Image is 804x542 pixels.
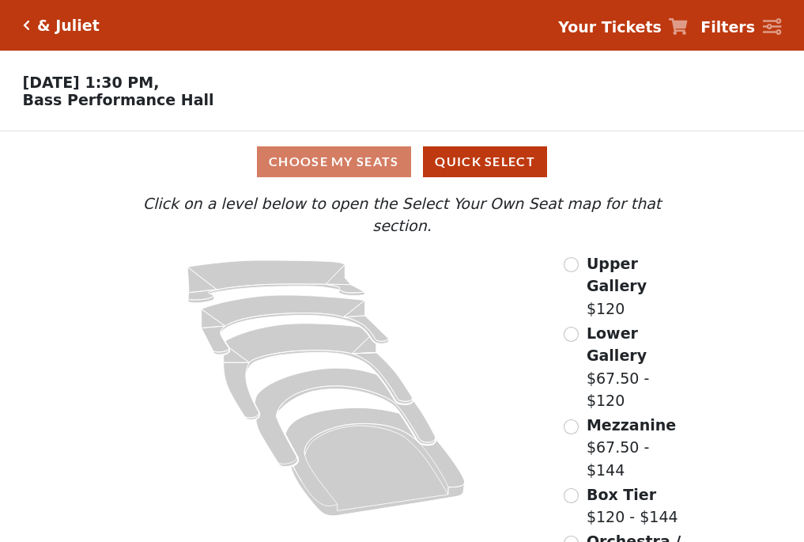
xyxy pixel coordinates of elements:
[587,322,693,412] label: $67.50 - $120
[37,17,100,35] h5: & Juliet
[558,18,662,36] strong: Your Tickets
[558,16,688,39] a: Your Tickets
[188,260,365,303] path: Upper Gallery - Seats Available: 306
[111,192,692,237] p: Click on a level below to open the Select Your Own Seat map for that section.
[202,295,389,354] path: Lower Gallery - Seats Available: 91
[587,416,676,434] span: Mezzanine
[700,16,781,39] a: Filters
[23,20,30,31] a: Click here to go back to filters
[587,483,678,529] label: $120 - $144
[423,146,547,177] button: Quick Select
[587,414,693,482] label: $67.50 - $144
[286,407,466,516] path: Orchestra / Parterre Circle - Seats Available: 29
[587,252,693,320] label: $120
[700,18,755,36] strong: Filters
[587,486,656,503] span: Box Tier
[587,324,647,365] span: Lower Gallery
[587,255,647,295] span: Upper Gallery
